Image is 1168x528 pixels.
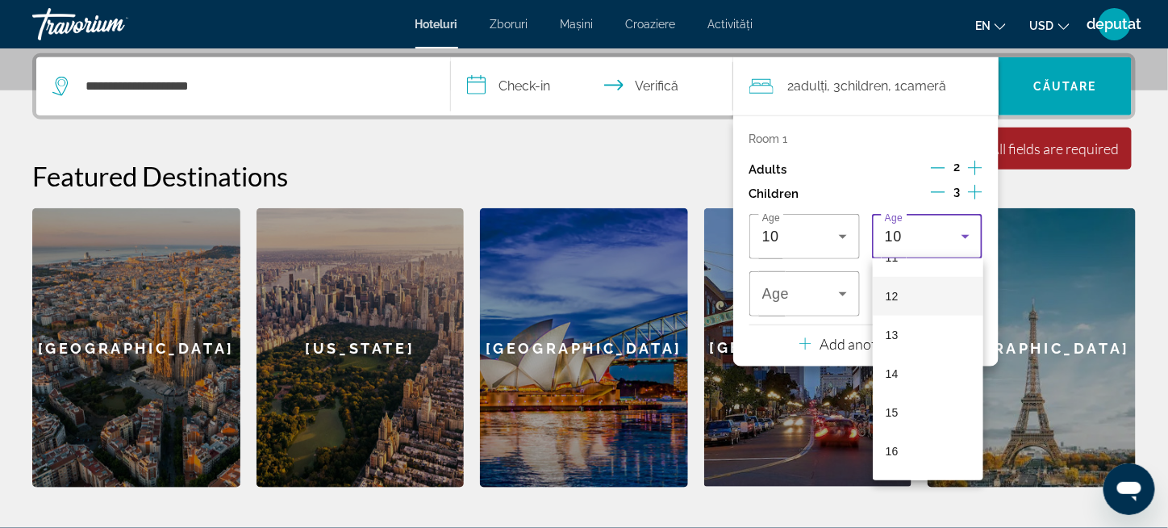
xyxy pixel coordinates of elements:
[873,316,983,354] mat-option: 13 ani
[873,471,983,509] mat-option: 17 ani
[1103,463,1155,515] iframe: Buton lansare fereastră mesagerie
[886,445,899,458] font: 16
[886,290,899,303] font: 12
[886,329,899,342] font: 13
[873,393,983,432] mat-option: 15 ani
[873,432,983,471] mat-option: 16 ani
[886,367,899,380] font: 14
[873,277,983,316] mat-option: 12 ani
[886,406,899,419] font: 15
[873,354,983,393] mat-option: 14 ani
